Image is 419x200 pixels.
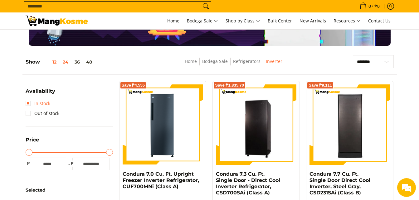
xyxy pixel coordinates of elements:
a: Refrigerators [233,58,261,64]
span: Shop by Class [226,17,260,25]
summary: Open [26,89,55,98]
h5: Show [26,59,95,65]
div: Chat with us now [32,35,105,43]
span: • [358,3,382,10]
nav: Breadcrumbs [142,58,325,72]
a: Bodega Sale [202,58,228,64]
span: Save ₱1,835.70 [215,83,244,87]
a: Home [185,58,197,64]
a: Out of stock [26,108,59,118]
img: Condura 7.3 Cu. Ft. Single Door - Direct Cool Inverter Refrigerator, CSD700SAi (Class A) [216,85,296,164]
button: Search [201,2,211,11]
span: Contact Us [368,18,391,24]
span: ₱ [26,160,32,167]
span: Save ₱4,555 [122,83,145,87]
span: Availability [26,89,55,94]
img: Bodega Sale Refrigerator l Mang Kosme: Home Appliances Warehouse Sale Inverter [26,16,88,26]
span: Bodega Sale [187,17,218,25]
span: New Arrivals [300,18,326,24]
a: Contact Us [365,12,394,29]
span: Price [26,137,39,142]
span: Bulk Center [268,18,292,24]
a: New Arrivals [296,12,329,29]
span: Save ₱9,111 [309,83,332,87]
button: 48 [83,60,95,64]
h6: Selected [26,188,113,193]
span: ₱0 [373,4,381,8]
button: 24 [60,60,71,64]
button: 12 [40,60,60,64]
summary: Open [26,137,39,147]
a: In stock [26,98,50,108]
span: ₱ [69,160,76,167]
span: Inverter [266,58,282,65]
span: We're online! [36,60,86,123]
div: Minimize live chat window [102,3,117,18]
img: Condura 7.7 Cu. Ft. Single Door Direct Cool Inverter, Steel Gray, CSD231SAi (Class B) [309,85,390,164]
a: Bulk Center [265,12,295,29]
a: Shop by Class [222,12,263,29]
span: Resources [334,17,361,25]
span: 0 [368,4,372,8]
span: Home [167,18,179,24]
nav: Main Menu [94,12,394,29]
a: Condura 7.3 Cu. Ft. Single Door - Direct Cool Inverter Refrigerator, CSD700SAi (Class A) [216,171,280,196]
img: Condura 7.0 Cu. Ft. Upright Freezer Inverter Refrigerator, CUF700MNi (Class A) [123,84,203,165]
a: Resources [330,12,364,29]
a: Bodega Sale [184,12,221,29]
textarea: Type your message and hit 'Enter' [3,134,119,155]
a: Condura 7.0 Cu. Ft. Upright Freezer Inverter Refrigerator, CUF700MNi (Class A) [123,171,199,189]
a: Home [164,12,183,29]
button: 36 [71,60,83,64]
a: Condura 7.7 Cu. Ft. Single Door Direct Cool Inverter, Steel Gray, CSD231SAi (Class B) [309,171,370,196]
